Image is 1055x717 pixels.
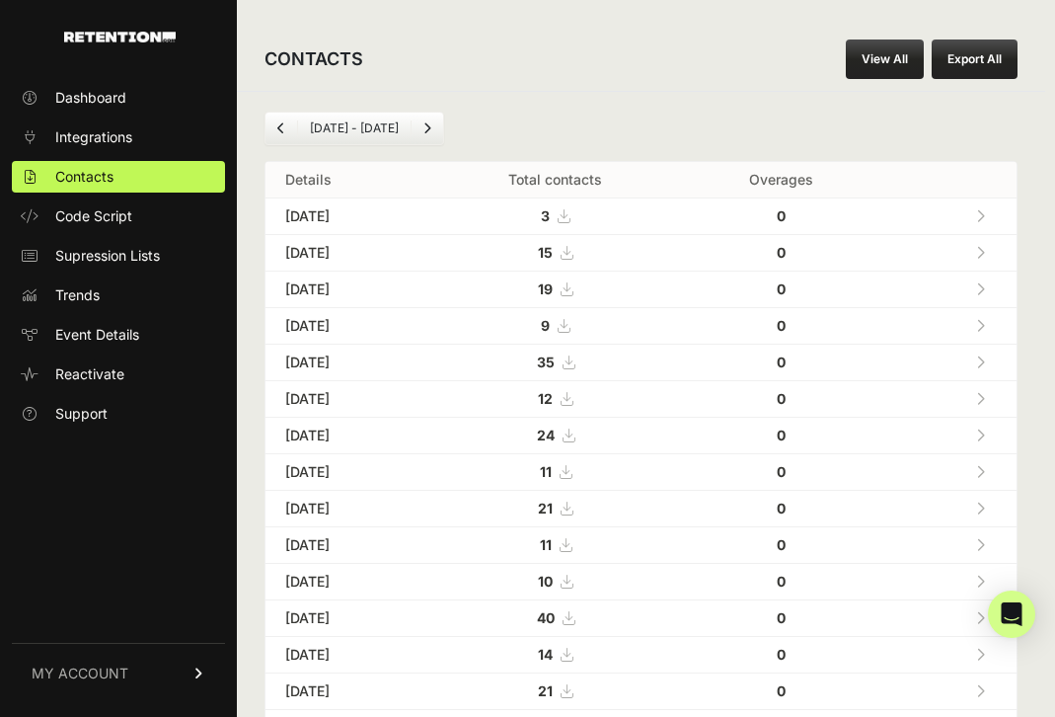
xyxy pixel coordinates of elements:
td: [DATE] [265,272,429,308]
strong: 14 [538,646,553,663]
a: 35 [537,354,574,370]
span: Support [55,404,108,424]
a: Support [12,398,225,430]
strong: 11 [540,536,552,553]
td: [DATE] [265,491,429,527]
strong: 0 [777,463,786,480]
a: Integrations [12,121,225,153]
a: 11 [540,536,571,553]
span: Reactivate [55,364,124,384]
strong: 10 [538,573,553,590]
a: View All [846,40,924,79]
td: [DATE] [265,199,429,235]
a: Contacts [12,161,225,193]
strong: 0 [777,354,786,370]
div: Open Intercom Messenger [988,591,1035,638]
a: 21 [538,682,572,699]
a: Reactivate [12,358,225,390]
li: [DATE] - [DATE] [297,120,411,136]
button: Export All [932,40,1017,79]
td: [DATE] [265,308,429,345]
strong: 0 [777,573,786,590]
strong: 0 [777,390,786,407]
span: MY ACCOUNT [32,664,128,683]
td: [DATE] [265,345,429,381]
strong: 15 [538,244,553,261]
td: [DATE] [265,564,429,600]
a: 12 [538,390,572,407]
a: 9 [541,317,569,334]
strong: 0 [777,317,786,334]
a: 15 [538,244,572,261]
strong: 0 [777,646,786,663]
th: Total contacts [429,162,683,199]
strong: 12 [538,390,553,407]
span: Contacts [55,167,113,187]
strong: 0 [777,609,786,626]
span: Code Script [55,206,132,226]
a: Dashboard [12,82,225,114]
a: 10 [538,573,572,590]
td: [DATE] [265,637,429,674]
strong: 0 [777,207,786,224]
strong: 40 [537,609,555,626]
td: [DATE] [265,600,429,637]
span: Integrations [55,127,132,147]
span: Event Details [55,325,139,345]
strong: 3 [541,207,550,224]
strong: 9 [541,317,550,334]
strong: 0 [777,500,786,517]
td: [DATE] [265,527,429,564]
strong: 0 [777,280,786,297]
img: Retention.com [64,32,176,42]
a: 14 [538,646,572,663]
a: MY ACCOUNT [12,643,225,703]
a: Event Details [12,319,225,351]
td: [DATE] [265,674,429,710]
td: [DATE] [265,418,429,454]
a: 21 [538,500,572,517]
strong: 0 [777,427,786,443]
th: Overages [682,162,879,199]
span: Dashboard [55,88,126,108]
a: Supression Lists [12,240,225,272]
th: Details [265,162,429,199]
td: [DATE] [265,235,429,272]
a: Next [412,113,443,144]
strong: 24 [537,427,555,443]
a: 3 [541,207,569,224]
strong: 19 [538,280,553,297]
strong: 35 [537,354,555,370]
a: 40 [537,609,574,626]
h2: CONTACTS [264,45,363,73]
strong: 0 [777,682,786,699]
span: Supression Lists [55,246,160,266]
td: [DATE] [265,454,429,491]
strong: 21 [538,500,553,517]
strong: 0 [777,244,786,261]
strong: 0 [777,536,786,553]
a: 24 [537,427,574,443]
a: 11 [540,463,571,480]
a: Trends [12,279,225,311]
a: 19 [538,280,572,297]
td: [DATE] [265,381,429,418]
a: Previous [265,113,297,144]
a: Code Script [12,200,225,232]
strong: 11 [540,463,552,480]
span: Trends [55,285,100,305]
strong: 21 [538,682,553,699]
